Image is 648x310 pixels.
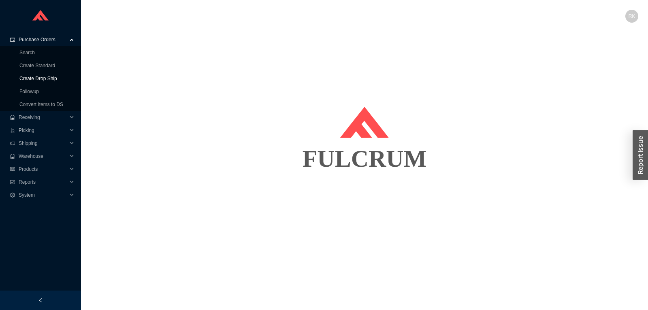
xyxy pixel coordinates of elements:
span: left [38,298,43,303]
a: Search [19,50,35,55]
a: Create Drop Ship [19,76,57,81]
span: Picking [19,124,67,137]
span: Shipping [19,137,67,150]
a: Convert Items to DS [19,102,63,107]
span: Reports [19,176,67,189]
span: credit-card [10,37,15,42]
span: System [19,189,67,202]
span: Products [19,163,67,176]
a: Followup [19,89,39,94]
span: Warehouse [19,150,67,163]
span: Purchase Orders [19,33,67,46]
span: Receiving [19,111,67,124]
span: fund [10,180,15,185]
span: setting [10,193,15,197]
span: RK [629,10,635,23]
div: FULCRUM [91,138,638,179]
a: Create Standard [19,63,55,68]
span: read [10,167,15,172]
